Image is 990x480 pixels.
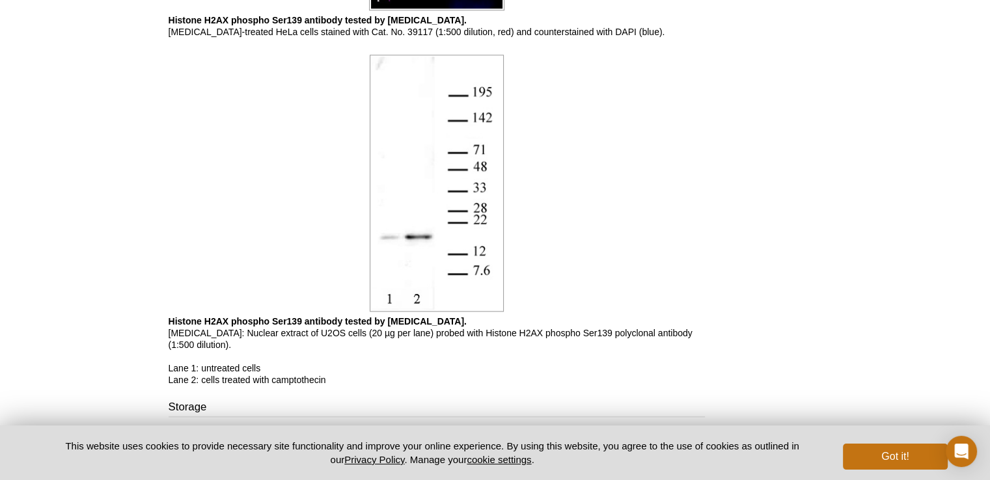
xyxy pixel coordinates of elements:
a: Privacy Policy [344,454,404,465]
button: Got it! [843,444,947,470]
b: Histone H2AX phospho Ser139 antibody tested by [MEDICAL_DATA]. [169,316,467,327]
div: Open Intercom Messenger [946,436,977,467]
p: This website uses cookies to provide necessary site functionality and improve your online experie... [43,439,822,466]
h3: Storage [169,399,705,418]
p: [MEDICAL_DATA]-treated HeLa cells stained with Cat. No. 39117 (1:500 dilution, red) and counterst... [169,14,705,38]
b: Histone H2AX phospho Ser139 antibody tested by [MEDICAL_DATA]. [169,15,467,25]
button: cookie settings [467,454,531,465]
p: [MEDICAL_DATA]: Nuclear extract of U2OS cells (20 µg per lane) probed with Histone H2AX phospho S... [169,315,705,386]
img: Histone H2A.XS139ph antibody (pAb) tested by Western blot. [370,55,504,311]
